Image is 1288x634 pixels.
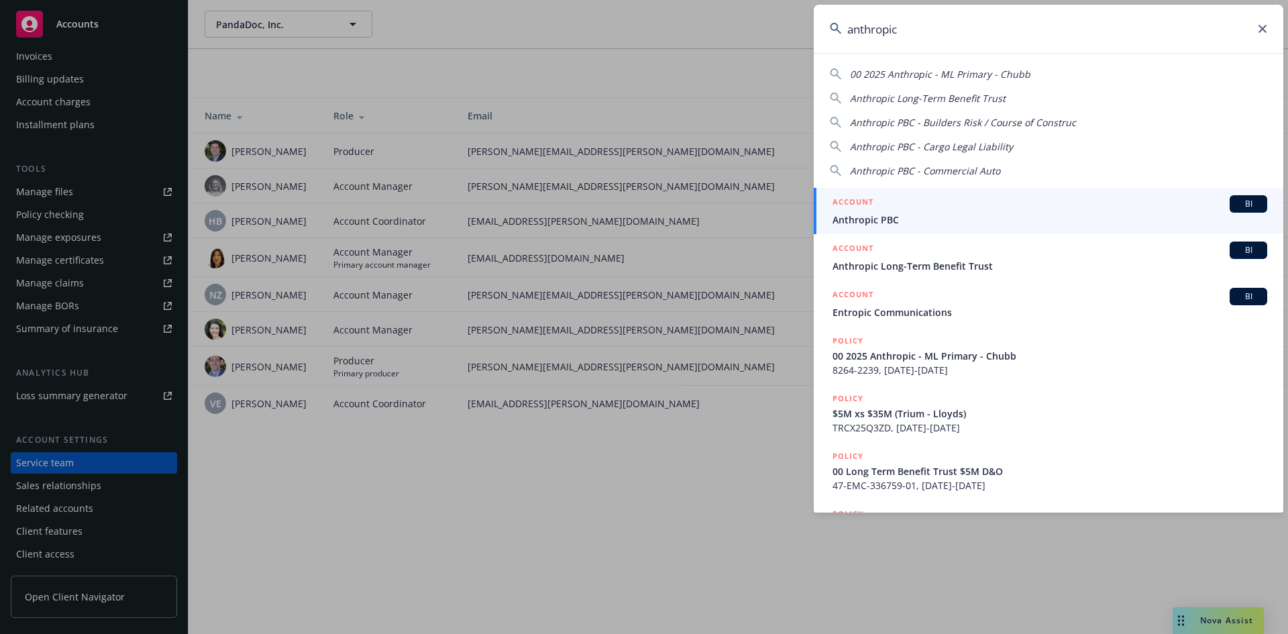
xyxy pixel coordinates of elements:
a: POLICY00 Long Term Benefit Trust $5M D&O47-EMC-336759-01, [DATE]-[DATE] [814,442,1283,500]
a: POLICY$5M xs $35M (Trium - Lloyds)TRCX25Q3ZD, [DATE]-[DATE] [814,384,1283,442]
span: BI [1235,244,1262,256]
span: Anthropic PBC - Cargo Legal Liability [850,140,1013,153]
span: BI [1235,290,1262,303]
a: ACCOUNTBIAnthropic PBC [814,188,1283,234]
a: POLICY00 2025 Anthropic - ML Primary - Chubb8264-2239, [DATE]-[DATE] [814,327,1283,384]
span: Anthropic Long-Term Benefit Trust [850,92,1006,105]
span: 8264-2239, [DATE]-[DATE] [833,363,1267,377]
span: BI [1235,198,1262,210]
h5: POLICY [833,507,863,521]
h5: ACCOUNT [833,242,873,258]
input: Search... [814,5,1283,53]
span: Anthropic Long-Term Benefit Trust [833,259,1267,273]
span: TRCX25Q3ZD, [DATE]-[DATE] [833,421,1267,435]
span: 47-EMC-336759-01, [DATE]-[DATE] [833,478,1267,492]
span: Anthropic PBC - Commercial Auto [850,164,1000,177]
a: POLICY [814,500,1283,558]
span: Anthropic PBC [833,213,1267,227]
h5: POLICY [833,392,863,405]
h5: ACCOUNT [833,288,873,304]
span: Anthropic PBC - Builders Risk / Course of Construc [850,116,1076,129]
h5: POLICY [833,334,863,348]
span: Entropic Communications [833,305,1267,319]
h5: POLICY [833,450,863,463]
a: ACCOUNTBIAnthropic Long-Term Benefit Trust [814,234,1283,280]
span: $5M xs $35M (Trium - Lloyds) [833,407,1267,421]
span: 00 Long Term Benefit Trust $5M D&O [833,464,1267,478]
h5: ACCOUNT [833,195,873,211]
a: ACCOUNTBIEntropic Communications [814,280,1283,327]
span: 00 2025 Anthropic - ML Primary - Chubb [850,68,1030,81]
span: 00 2025 Anthropic - ML Primary - Chubb [833,349,1267,363]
